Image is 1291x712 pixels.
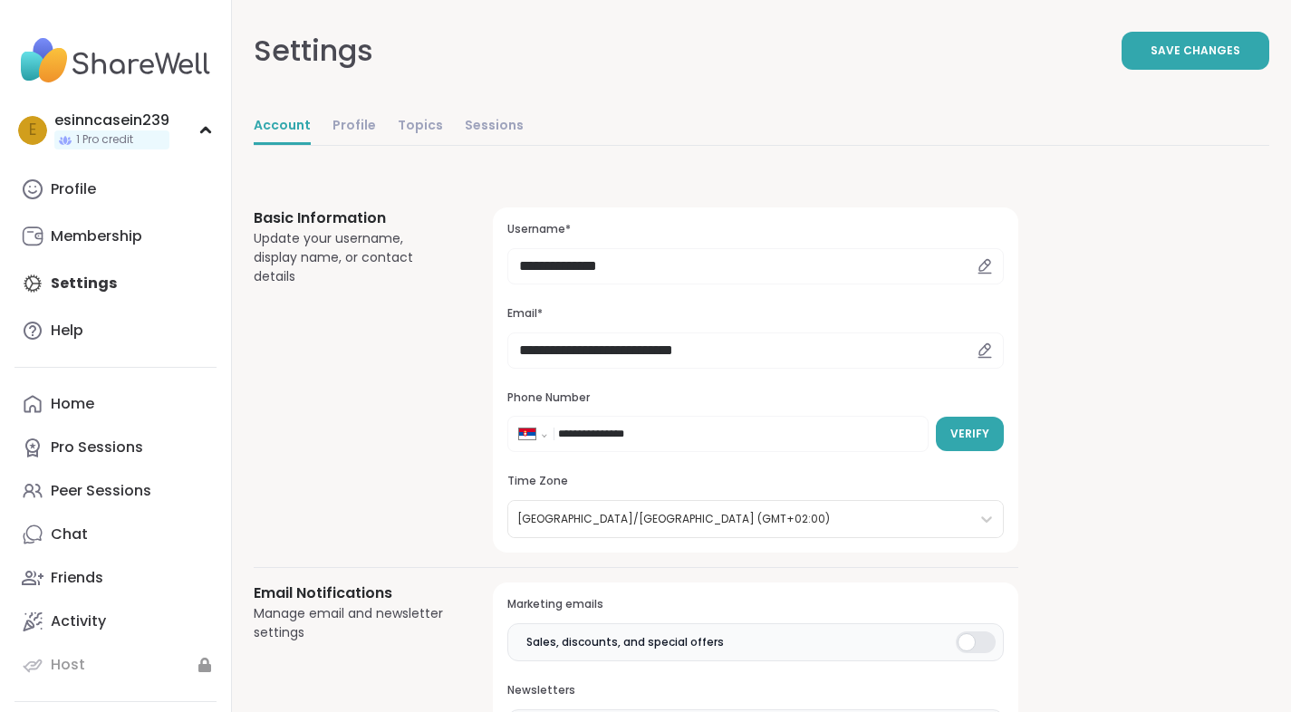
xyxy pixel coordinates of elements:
[507,222,1004,237] h3: Username*
[254,207,449,229] h3: Basic Information
[950,426,989,442] span: Verify
[254,229,449,286] div: Update your username, display name, or contact details
[14,382,217,426] a: Home
[254,109,311,145] a: Account
[51,481,151,501] div: Peer Sessions
[51,611,106,631] div: Activity
[507,390,1004,406] h3: Phone Number
[526,634,724,650] span: Sales, discounts, and special offers
[465,109,524,145] a: Sessions
[1122,32,1269,70] button: Save Changes
[14,426,217,469] a: Pro Sessions
[14,168,217,211] a: Profile
[51,655,85,675] div: Host
[14,513,217,556] a: Chat
[51,524,88,544] div: Chat
[29,119,36,142] span: e
[51,568,103,588] div: Friends
[54,111,169,130] div: esinncasein239
[14,469,217,513] a: Peer Sessions
[254,29,373,72] div: Settings
[332,109,376,145] a: Profile
[507,474,1004,489] h3: Time Zone
[51,438,143,457] div: Pro Sessions
[14,29,217,92] img: ShareWell Nav Logo
[507,306,1004,322] h3: Email*
[14,600,217,643] a: Activity
[14,556,217,600] a: Friends
[507,597,1004,612] h3: Marketing emails
[398,109,443,145] a: Topics
[51,394,94,414] div: Home
[14,309,217,352] a: Help
[51,321,83,341] div: Help
[507,683,1004,698] h3: Newsletters
[254,604,449,642] div: Manage email and newsletter settings
[936,417,1004,451] button: Verify
[14,215,217,258] a: Membership
[254,582,449,604] h3: Email Notifications
[51,226,142,246] div: Membership
[14,643,217,687] a: Host
[51,179,96,199] div: Profile
[76,132,133,148] span: 1 Pro credit
[1151,43,1240,59] span: Save Changes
